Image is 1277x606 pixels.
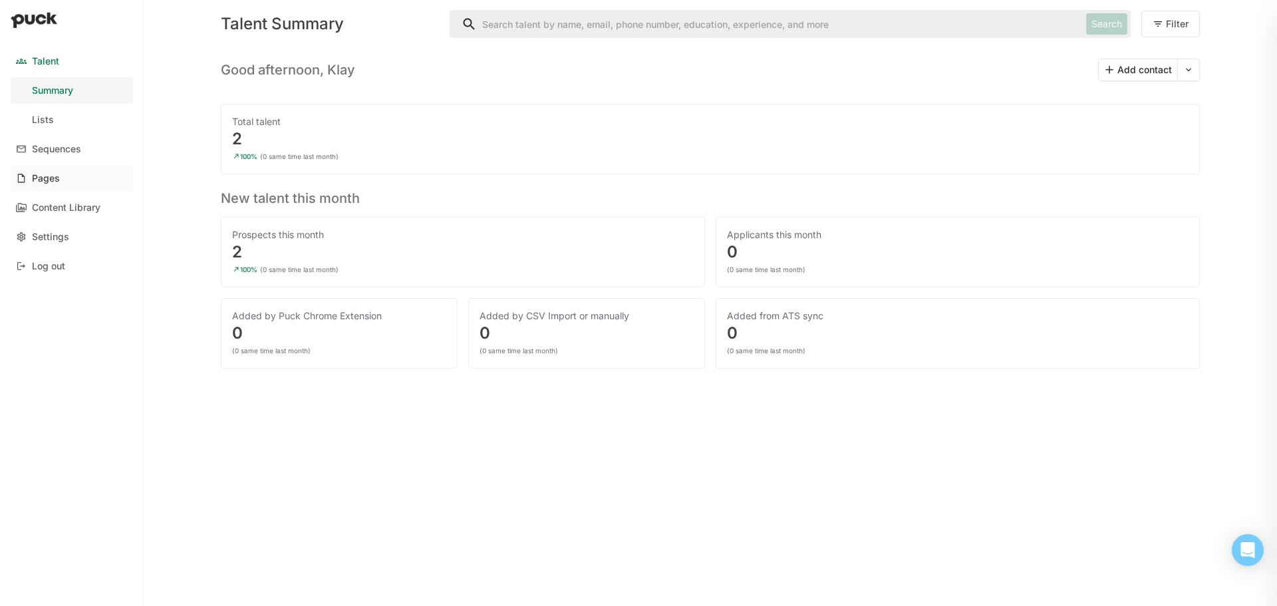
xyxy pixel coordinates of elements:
div: 100% [240,265,257,273]
div: Added by CSV Import or manually [480,309,694,323]
div: Prospects this month [232,228,694,241]
div: (0 same time last month) [727,347,805,355]
button: Add contact [1099,59,1177,80]
div: (0 same time last month) [260,265,339,273]
div: Talent Summary [221,16,439,32]
div: Content Library [32,202,100,214]
div: Total talent [232,115,1189,128]
a: Talent [11,48,133,75]
div: Lists [32,114,54,126]
div: Talent [32,56,59,67]
div: 2 [232,244,694,260]
a: Sequences [11,136,133,162]
button: Filter [1141,11,1200,37]
div: Log out [32,261,65,272]
div: Summary [32,85,73,96]
div: (0 same time last month) [480,347,558,355]
div: 0 [232,325,446,341]
div: Added by Puck Chrome Extension [232,309,446,323]
input: Search [450,11,1081,37]
a: Content Library [11,194,133,221]
div: (0 same time last month) [260,152,339,160]
div: Pages [32,173,60,184]
a: Settings [11,224,133,250]
div: Applicants this month [727,228,1189,241]
div: 0 [480,325,694,341]
div: 2 [232,131,1189,147]
a: Lists [11,106,133,133]
a: Pages [11,165,133,192]
div: Settings [32,231,69,243]
div: 0 [727,325,1189,341]
div: Open Intercom Messenger [1232,534,1264,566]
div: Sequences [32,144,81,155]
div: (0 same time last month) [727,265,805,273]
div: 100% [240,152,257,160]
div: 0 [727,244,1189,260]
h3: New talent this month [221,185,1200,206]
h3: Good afternoon, Klay [221,62,355,78]
a: Summary [11,77,133,104]
div: (0 same time last month) [232,347,311,355]
div: Added from ATS sync [727,309,1189,323]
